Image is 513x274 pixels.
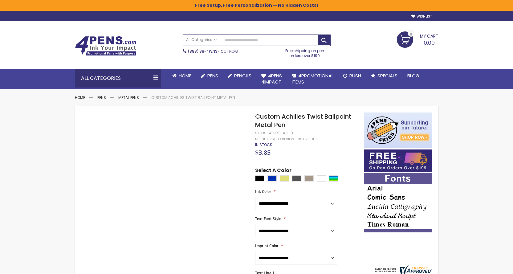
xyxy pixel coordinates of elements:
span: All Categories [186,37,217,42]
a: (888) 88-4PENS [188,49,218,54]
strong: SKU [255,130,267,136]
div: 4PHPC-AC-B [269,131,293,136]
div: Gold [280,175,289,182]
span: Ink Color [255,189,271,194]
span: 0.00 [424,39,435,47]
img: 4Pens Custom Pens and Promotional Products [75,36,136,56]
img: Free shipping on orders over $199 [364,149,432,172]
a: 0.00 0 [397,31,438,47]
span: Pencils [234,72,251,79]
div: Nickel [304,175,314,182]
span: Imprint Color [255,243,279,248]
a: Pens [196,69,223,83]
a: All Categories [183,35,220,45]
span: Text Font Style [255,216,281,221]
span: - Call Now! [188,49,238,54]
div: Availability [255,142,272,147]
div: Assorted [329,175,338,182]
a: Wishlist [411,14,432,19]
a: Pencils [223,69,256,83]
li: Custom Achilles Twist Ballpoint Metal Pen [151,95,235,100]
span: 4PROMOTIONAL ITEMS [292,72,333,85]
span: $3.85 [255,148,271,157]
span: Pens [207,72,218,79]
div: All Categories [75,69,161,88]
a: Blog [402,69,424,83]
a: Specials [366,69,402,83]
div: Free shipping on pen orders over $199 [279,46,331,58]
span: Specials [377,72,397,79]
a: Metal Pens [118,95,139,100]
span: 4Pens 4impact [261,72,282,85]
img: 4pens 4 kids [364,112,432,148]
a: Home [167,69,196,83]
div: Black [255,175,264,182]
span: Blog [407,72,419,79]
span: Rush [349,72,361,79]
a: 4Pens4impact [256,69,287,89]
a: Rush [338,69,366,83]
a: Home [75,95,85,100]
div: Gunmetal [292,175,301,182]
a: Pens [97,95,106,100]
a: Be the first to review this product [255,137,320,141]
span: Home [179,72,191,79]
span: Select A Color [255,167,291,175]
img: font-personalization-examples [364,173,432,232]
span: In stock [255,142,272,147]
span: Custom Achilles Twist Ballpoint Metal Pen [255,112,351,129]
span: 0 [410,31,412,37]
a: 4PROMOTIONALITEMS [287,69,338,89]
div: Blue [267,175,277,182]
div: White [317,175,326,182]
